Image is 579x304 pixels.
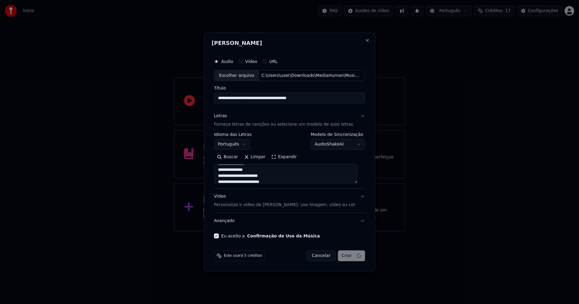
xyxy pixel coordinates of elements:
button: Limpar [241,152,268,162]
label: Eu aceito a [221,234,320,238]
button: Buscar [214,152,241,162]
div: C:\Users\user\Downloads\MediaHuman\Music\Daqui pra Sempre · NUNO ALBATROZ E [PERSON_NAME] voz.mp3 [259,73,362,79]
button: Avançado [214,213,365,229]
label: Idioma das Letras [214,133,252,137]
label: Título [214,86,365,90]
button: Eu aceito a [247,234,320,238]
p: Forneça letras de canções ou selecione um modelo de auto letras [214,122,353,128]
div: Vídeo [214,194,356,208]
button: Cancelar [307,250,336,261]
h2: [PERSON_NAME] [212,40,368,46]
button: VídeoPersonalize o vídeo de [PERSON_NAME]: use imagem, vídeo ou cor [214,189,365,213]
span: Este usará 5 créditos [224,253,262,258]
div: Letras [214,113,227,119]
div: LetrasForneça letras de canções ou selecione um modelo de auto letras [214,133,365,189]
p: Personalize o vídeo de [PERSON_NAME]: use imagem, vídeo ou cor [214,202,356,208]
label: Vídeo [245,59,257,64]
button: LetrasForneça letras de canções ou selecione um modelo de auto letras [214,108,365,133]
button: Expandir [268,152,300,162]
label: Áudio [221,59,233,64]
div: Escolher arquivo [214,70,259,81]
label: URL [269,59,278,64]
label: Modelo de Sincronização [311,133,365,137]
